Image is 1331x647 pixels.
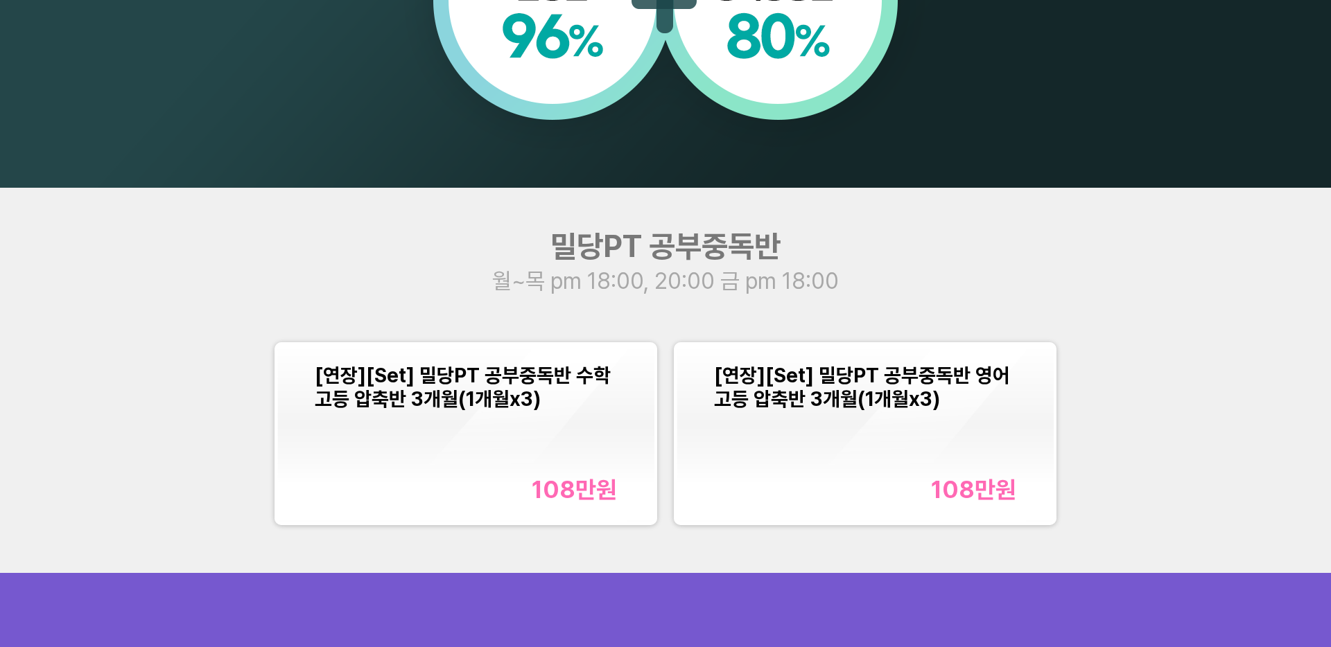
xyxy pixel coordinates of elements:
[532,475,617,504] div: 108만 원
[315,364,611,411] span: [연장][Set] 밀당PT 공부중독반 수학 고등 압축반 3개월(1개월x3)
[714,364,1010,411] span: [연장][Set] 밀당PT 공부중독반 영어 고등 압축반 3개월(1개월x3)
[492,267,839,294] span: 월~목 pm 18:00, 20:00 금 pm 18:00
[550,228,781,265] span: 밀당PT 공부중독반
[931,475,1016,504] div: 108만 원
